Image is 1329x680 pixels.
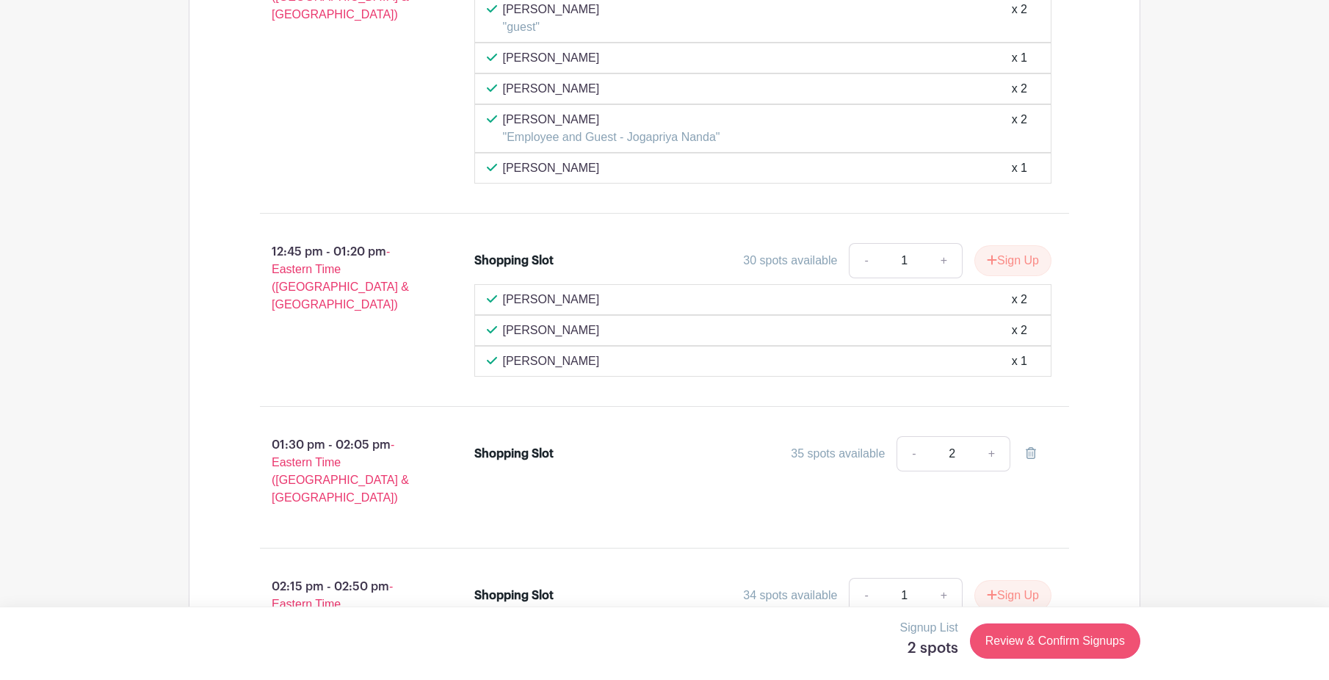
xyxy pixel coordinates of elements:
[1012,352,1027,370] div: x 1
[236,572,451,654] p: 02:15 pm - 02:50 pm
[900,640,958,657] h5: 2 spots
[849,578,883,613] a: -
[236,430,451,513] p: 01:30 pm - 02:05 pm
[1012,49,1027,67] div: x 1
[272,245,409,311] span: - Eastern Time ([GEOGRAPHIC_DATA] & [GEOGRAPHIC_DATA])
[1012,159,1027,177] div: x 1
[926,243,963,278] a: +
[1012,322,1027,339] div: x 2
[503,159,600,177] p: [PERSON_NAME]
[1012,111,1027,146] div: x 2
[503,352,600,370] p: [PERSON_NAME]
[474,252,554,270] div: Shopping Slot
[743,252,837,270] div: 30 spots available
[474,587,554,604] div: Shopping Slot
[974,436,1010,471] a: +
[974,245,1051,276] button: Sign Up
[503,49,600,67] p: [PERSON_NAME]
[503,18,600,36] p: "guest"
[1012,1,1027,36] div: x 2
[272,438,409,504] span: - Eastern Time ([GEOGRAPHIC_DATA] & [GEOGRAPHIC_DATA])
[1012,80,1027,98] div: x 2
[743,587,837,604] div: 34 spots available
[503,322,600,339] p: [PERSON_NAME]
[1012,291,1027,308] div: x 2
[503,129,720,146] p: "Employee and Guest - Jogapriya Nanda"
[900,619,958,637] p: Signup List
[849,243,883,278] a: -
[791,445,885,463] div: 35 spots available
[503,1,600,18] p: [PERSON_NAME]
[897,436,930,471] a: -
[974,580,1051,611] button: Sign Up
[503,291,600,308] p: [PERSON_NAME]
[503,80,600,98] p: [PERSON_NAME]
[970,623,1140,659] a: Review & Confirm Signups
[474,445,554,463] div: Shopping Slot
[926,578,963,613] a: +
[503,111,720,129] p: [PERSON_NAME]
[236,237,451,319] p: 12:45 pm - 01:20 pm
